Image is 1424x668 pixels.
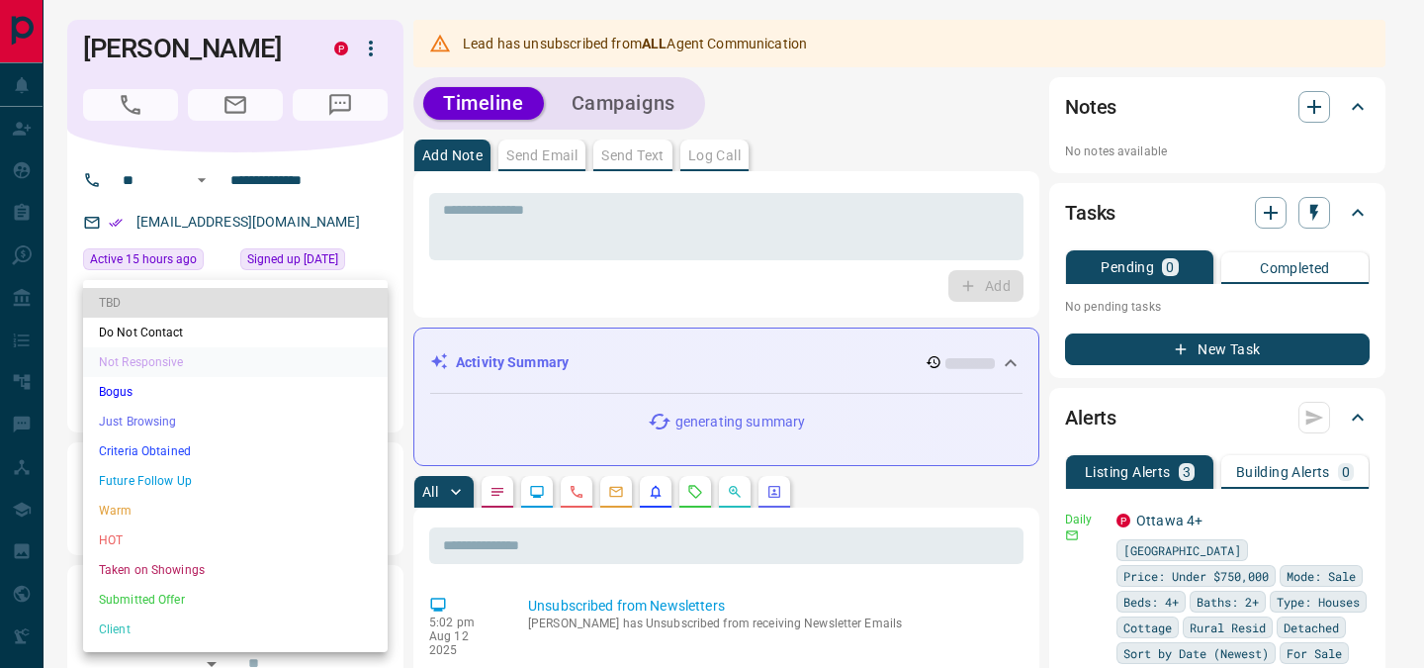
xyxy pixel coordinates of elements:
li: HOT [83,525,388,555]
li: Taken on Showings [83,555,388,585]
li: Future Follow Up [83,466,388,496]
li: Warm [83,496,388,525]
li: Bogus [83,377,388,407]
li: Do Not Contact [83,318,388,347]
li: Just Browsing [83,407,388,436]
li: Client [83,615,388,644]
li: Criteria Obtained [83,436,388,466]
li: Submitted Offer [83,585,388,615]
li: TBD [83,288,388,318]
